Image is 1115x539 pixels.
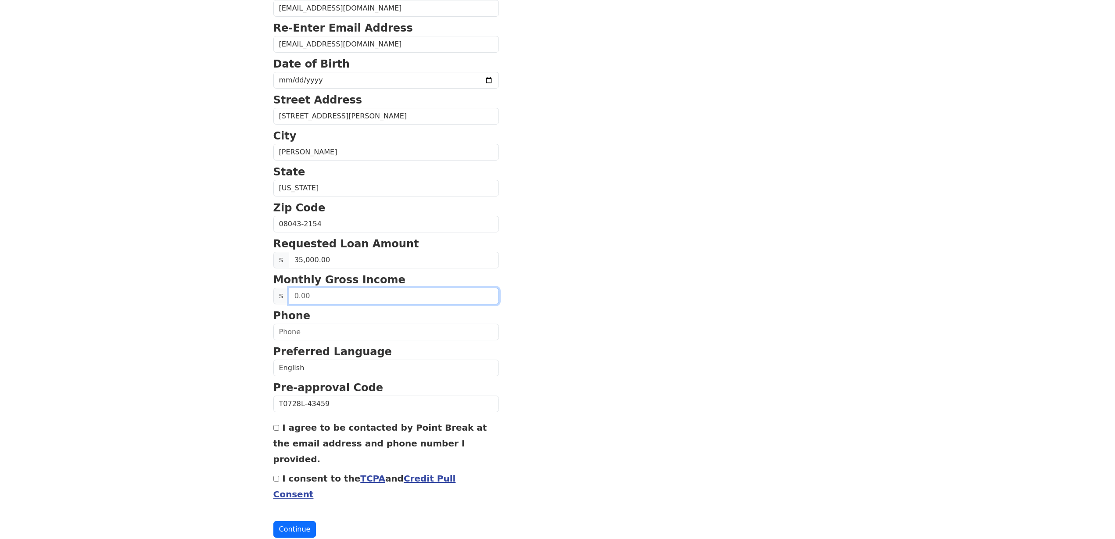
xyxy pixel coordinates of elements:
[273,94,362,106] strong: Street Address
[273,166,305,178] strong: State
[273,238,419,250] strong: Requested Loan Amount
[273,130,297,142] strong: City
[273,58,350,70] strong: Date of Birth
[273,144,499,161] input: City
[273,22,413,34] strong: Re-Enter Email Address
[289,252,499,268] input: Requested Loan Amount
[273,288,289,304] span: $
[273,396,499,412] input: Pre-approval Code
[289,288,499,304] input: 0.00
[273,382,384,394] strong: Pre-approval Code
[273,202,326,214] strong: Zip Code
[273,36,499,53] input: Re-Enter Email Address
[273,422,487,464] label: I agree to be contacted by Point Break at the email address and phone number I provided.
[273,272,499,288] p: Monthly Gross Income
[273,310,311,322] strong: Phone
[273,252,289,268] span: $
[360,473,385,484] a: TCPA
[273,346,392,358] strong: Preferred Language
[273,473,456,500] label: I consent to the and
[273,108,499,125] input: Street Address
[273,324,499,340] input: Phone
[273,521,316,538] button: Continue
[273,216,499,232] input: Zip Code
